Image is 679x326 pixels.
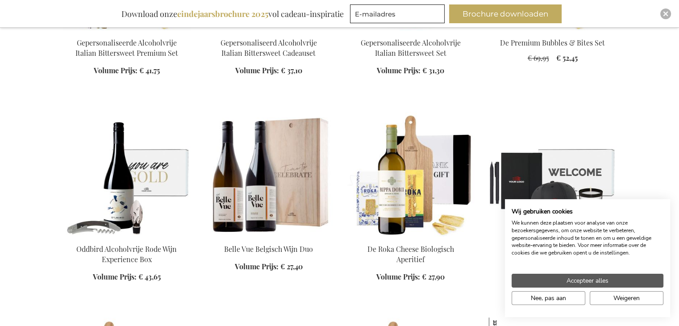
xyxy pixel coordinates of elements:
button: Pas cookie voorkeuren aan [512,291,585,305]
img: De Roka Cheese Biologisch Aperitief [347,112,475,237]
span: Volume Prijs: [235,66,279,75]
span: Volume Prijs: [377,66,421,75]
span: € 27,40 [280,262,303,271]
span: Volume Prijs: [376,272,420,281]
span: Volume Prijs: [93,272,137,281]
a: The Premium Bubbles & Bites Set [489,27,617,35]
span: € 43,65 [138,272,161,281]
a: Volume Prijs: € 27,40 [235,262,303,272]
a: De Roka Cheese Biologisch Aperitief [347,233,475,242]
a: Belle Vue Belgisch Wijn Duo [205,233,333,242]
span: Nee, pas aan [531,293,566,303]
h2: Wij gebruiken cookies [512,208,663,216]
span: € 41,75 [139,66,160,75]
a: Volume Prijs: € 37,10 [235,66,302,76]
a: Volume Prijs: € 43,65 [93,272,161,282]
span: Accepteer alles [567,276,608,285]
a: Personalised Non-Alcoholic Italian Bittersweet Set [347,27,475,35]
span: € 27,90 [422,272,445,281]
b: eindejaarsbrochure 2025 [177,8,268,19]
span: € 69,95 [528,53,549,63]
span: Volume Prijs: [94,66,137,75]
div: Close [660,8,671,19]
a: Gepersonaliseerd Alcoholvrije Italian Bittersweet Cadeauset [221,38,317,58]
img: The Professional Starter Kit [489,112,617,237]
input: E-mailadres [350,4,445,23]
p: We kunnen deze plaatsen voor analyse van onze bezoekersgegevens, om onze website te verbeteren, g... [512,219,663,257]
a: Personalised Non-Alcoholic Italian Bittersweet Gift [205,27,333,35]
a: Personalised Non-Alcoholic Italian Bittersweet Premium Set [63,27,191,35]
img: Belle Vue Belgisch Wijn Duo [205,112,333,237]
a: De Roka Cheese Biologisch Aperitief [367,244,454,264]
a: Belle Vue Belgisch Wijn Duo [224,244,313,254]
a: Oddbird Alcoholvrije Rode Wijn Experience Box [76,244,177,264]
img: Oddbird Non-Alcoholic Red Wine Experience Box [63,112,191,237]
a: Gepersonaliseerde Alcoholvrije Italian Bittersweet Set [361,38,461,58]
span: Volume Prijs: [235,262,279,271]
button: Brochure downloaden [449,4,562,23]
a: The Professional Starter Kit [489,233,617,242]
a: Gepersonaliseerde Alcoholvrije Italian Bittersweet Premium Set [75,38,178,58]
span: € 52,45 [556,53,578,63]
span: € 31,30 [422,66,444,75]
div: Download onze vol cadeau-inspiratie [117,4,348,23]
a: Volume Prijs: € 31,30 [377,66,444,76]
a: Volume Prijs: € 41,75 [94,66,160,76]
a: Oddbird Non-Alcoholic Red Wine Experience Box [63,233,191,242]
button: Accepteer alle cookies [512,274,663,288]
span: € 37,10 [281,66,302,75]
button: Alle cookies weigeren [590,291,663,305]
form: marketing offers and promotions [350,4,447,26]
a: De Premium Bubbles & Bites Set [500,38,605,47]
img: Close [663,11,668,17]
a: Volume Prijs: € 27,90 [376,272,445,282]
span: Weigeren [613,293,640,303]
